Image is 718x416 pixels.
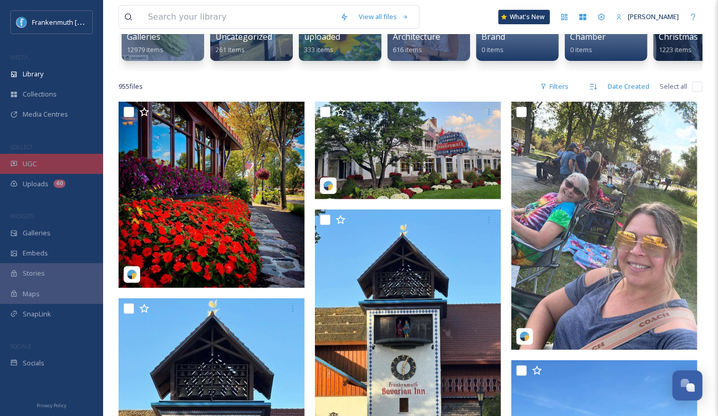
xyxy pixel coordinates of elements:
span: Architecture [393,31,440,42]
div: Filters [535,76,574,97]
span: Frankenmuth [US_STATE] [32,17,110,27]
span: SOCIALS [10,342,31,350]
span: MEDIA [10,53,28,61]
span: COLLECT [10,143,32,151]
span: Media Centres [23,109,68,119]
span: Embeds [23,248,48,258]
img: snapsea-logo.png [323,181,333,191]
span: uploaded [304,31,340,42]
img: Social%20Media%20PFP%202025.jpg [16,17,27,27]
div: Date Created [603,76,655,97]
span: Christmas [659,31,698,42]
span: Collections [23,89,57,99]
span: Stories [23,268,45,278]
span: Chamber [570,31,606,42]
div: 40 [54,180,65,188]
img: rwc_photography3-18078380051093878.jpeg [119,102,305,288]
button: Open Chat [673,371,703,401]
a: View all files [354,7,414,27]
span: Library [23,69,43,79]
span: WIDGETS [10,212,34,220]
span: Galleries [23,228,51,238]
span: 1223 items [659,45,692,54]
span: 616 items [393,45,422,54]
a: What's New [498,10,550,24]
span: 333 items [304,45,333,54]
img: snapsea-logo.png [520,331,530,342]
span: Privacy Policy [37,402,66,409]
span: 261 items [215,45,245,54]
img: jessgraham72-17847784068547728.jpeg [511,102,697,350]
input: Search your library [143,6,335,28]
span: Brand [481,31,505,42]
span: Maps [23,289,40,299]
span: Galleries [127,31,160,42]
span: 0 items [481,45,504,54]
span: Uploads [23,179,48,189]
span: 955 file s [119,82,143,91]
span: Uncategorized [215,31,272,42]
a: Privacy Policy [37,398,66,411]
a: [PERSON_NAME] [611,7,684,27]
span: Socials [23,358,44,368]
span: 0 items [570,45,592,54]
img: snapsea-logo.png [127,269,137,280]
span: Select all [660,82,687,91]
span: 12979 items [127,45,163,54]
span: [PERSON_NAME] [628,12,679,21]
img: jjthomas06-18042416054690053.jpeg [315,102,501,199]
span: SnapLink [23,309,51,319]
span: UGC [23,159,37,169]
